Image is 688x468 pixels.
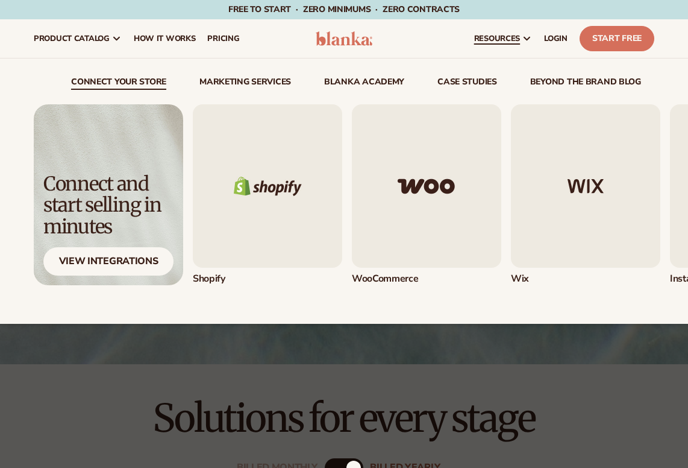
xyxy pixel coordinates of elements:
div: View Integrations [43,247,174,276]
div: 2 / 5 [352,104,501,285]
span: Free to start · ZERO minimums · ZERO contracts [228,4,460,15]
img: Light background with shadow. [34,104,183,285]
a: connect your store [71,78,166,90]
span: How It Works [134,34,196,43]
span: pricing [207,34,239,43]
span: resources [474,34,520,43]
div: 3 / 5 [511,104,660,285]
div: 1 / 5 [193,104,342,285]
a: Light background with shadow. Connect and start selling in minutes View Integrations [34,104,183,285]
a: Wix logo. Wix [511,104,660,285]
img: logo [316,31,372,46]
img: Shopify logo. [193,104,342,268]
a: Blanka Academy [324,78,404,90]
a: case studies [437,78,497,90]
img: Wix logo. [511,104,660,268]
a: product catalog [28,19,128,58]
div: WooCommerce [352,273,501,285]
span: product catalog [34,34,110,43]
img: Woo commerce logo. [352,104,501,268]
div: Connect and start selling in minutes [43,174,174,238]
a: How It Works [128,19,202,58]
a: Shopify logo. Shopify [193,104,342,285]
a: beyond the brand blog [530,78,641,90]
div: Shopify [193,273,342,285]
div: Wix [511,273,660,285]
span: LOGIN [544,34,568,43]
a: Marketing services [199,78,291,90]
a: Woo commerce logo. WooCommerce [352,104,501,285]
a: resources [468,19,538,58]
a: Start Free [580,26,654,51]
a: LOGIN [538,19,574,58]
a: pricing [201,19,245,58]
